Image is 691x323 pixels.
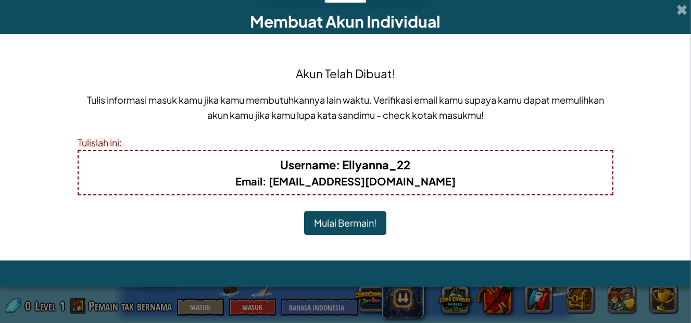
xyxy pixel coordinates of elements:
[78,92,614,122] p: Tulis informasi masuk kamu jika kamu membutuhkannya lain waktu. Verifikasi email kamu supaya kamu...
[235,175,456,188] b: : [EMAIL_ADDRESS][DOMAIN_NAME]
[280,157,336,172] span: Username
[250,11,441,31] span: Membuat Akun Individual
[304,211,386,235] button: Mulai Bermain!
[235,175,262,188] span: Email
[296,65,395,82] h4: Akun Telah Dibuat!
[280,157,410,172] b: : Ellyanna_22
[78,135,614,150] div: Tulislah ini:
